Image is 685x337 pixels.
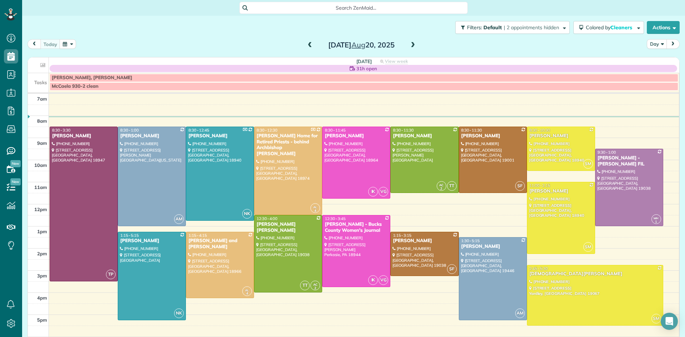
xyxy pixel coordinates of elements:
[10,178,21,185] span: New
[379,187,388,196] span: VG
[106,270,116,279] span: TP
[325,128,345,133] span: 8:30 - 11:45
[392,238,456,244] div: [PERSON_NAME]
[385,58,408,64] span: View week
[324,133,388,139] div: [PERSON_NAME]
[174,214,184,224] span: AM
[356,65,377,72] span: 31h open
[439,183,443,187] span: AC
[586,24,635,31] span: Colored by
[583,159,593,169] span: SM
[573,21,644,34] button: Colored byCleaners
[120,233,139,238] span: 1:15 - 5:15
[356,58,372,64] span: [DATE]
[515,308,525,318] span: AM
[34,184,47,190] span: 11am
[243,290,252,297] small: 4
[393,128,413,133] span: 8:30 - 11:30
[37,140,47,146] span: 9am
[651,314,661,323] span: SM
[313,205,317,209] span: AL
[529,271,661,277] div: [DEMOGRAPHIC_DATA][PERSON_NAME]
[324,221,388,234] div: [PERSON_NAME] - Bucks County Women's Journal
[52,75,132,81] span: [PERSON_NAME], [PERSON_NAME]
[529,133,593,139] div: [PERSON_NAME]
[368,187,378,196] span: IK
[37,229,47,234] span: 1pm
[598,150,616,155] span: 9:30 - 1:00
[529,128,550,133] span: 8:30 - 10:30
[504,24,559,31] span: | 2 appointments hidden
[437,185,446,192] small: 2
[461,133,525,139] div: [PERSON_NAME]
[27,39,41,49] button: prev
[120,128,139,133] span: 8:30 - 1:00
[34,162,47,168] span: 10am
[300,281,310,290] span: TT
[467,24,482,31] span: Filters:
[652,219,661,225] small: 1
[666,39,680,49] button: next
[393,233,411,238] span: 1:15 - 3:15
[610,24,633,31] span: Cleaners
[311,285,320,292] small: 2
[583,242,593,252] span: SM
[52,128,71,133] span: 8:30 - 3:30
[325,216,345,221] span: 12:30 - 3:45
[37,251,47,256] span: 2pm
[242,209,252,219] span: NK
[647,39,667,49] button: Day
[452,21,570,34] a: Filters: Default | 2 appointments hidden
[317,41,406,49] h2: [DATE] 20, 2025
[37,273,47,279] span: 3pm
[257,216,277,221] span: 12:30 - 4:00
[174,308,184,318] span: NK
[37,96,47,102] span: 7am
[455,21,570,34] button: Filters: Default | 2 appointments hidden
[120,238,184,244] div: [PERSON_NAME]
[313,282,318,286] span: AC
[37,295,47,301] span: 4pm
[245,288,249,292] span: AL
[188,128,209,133] span: 8:30 - 12:45
[256,133,320,157] div: [PERSON_NAME] Home for Retired Priests - behind Archbishop [PERSON_NAME]
[597,155,661,167] div: [PERSON_NAME] - [PERSON_NAME] FIL
[34,206,47,212] span: 12pm
[40,39,60,49] button: today
[52,83,98,89] span: McCaela 930-2 clean
[379,275,388,285] span: VG
[529,188,593,194] div: [PERSON_NAME]
[447,181,457,191] span: TT
[529,183,550,188] span: 11:00 - 2:15
[529,266,548,271] span: 2:45 - 5:30
[188,233,207,238] span: 1:15 - 4:15
[368,275,378,285] span: IK
[188,133,252,139] div: [PERSON_NAME]
[351,40,365,49] span: Aug
[461,238,480,243] span: 1:30 - 5:15
[256,221,320,234] div: [PERSON_NAME] [PERSON_NAME]
[257,128,277,133] span: 8:30 - 12:30
[515,181,525,191] span: SF
[311,208,320,214] small: 4
[188,238,252,250] div: [PERSON_NAME] and [PERSON_NAME]
[461,128,482,133] span: 8:30 - 11:30
[661,313,678,330] div: Open Intercom Messenger
[654,216,659,220] span: MH
[37,118,47,124] span: 8am
[461,244,525,250] div: [PERSON_NAME]
[120,133,184,139] div: [PERSON_NAME]
[392,133,456,139] div: [PERSON_NAME]
[10,160,21,167] span: New
[447,264,457,274] span: SF
[52,133,116,139] div: [PERSON_NAME]
[483,24,502,31] span: Default
[647,21,680,34] button: Actions
[37,317,47,323] span: 5pm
